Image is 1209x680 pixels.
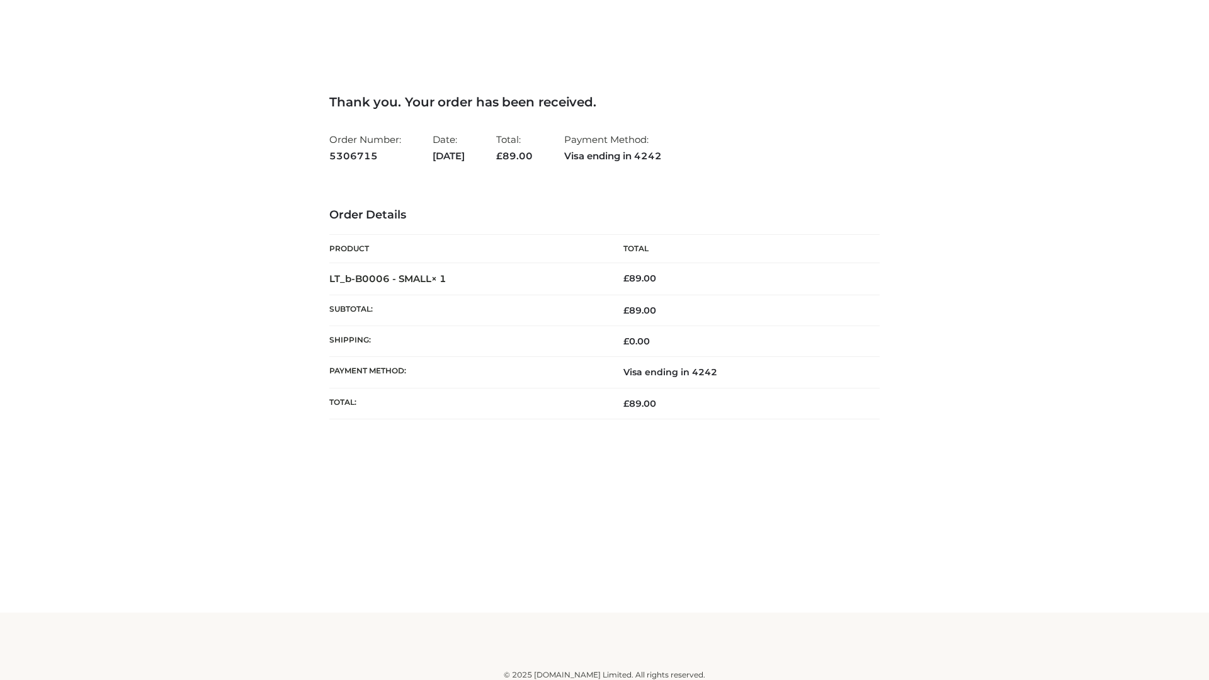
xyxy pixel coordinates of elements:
bdi: 89.00 [623,273,656,284]
th: Shipping: [329,326,604,357]
h3: Order Details [329,208,880,222]
li: Payment Method: [564,128,662,167]
strong: LT_b-B0006 - SMALL [329,273,446,285]
th: Payment method: [329,357,604,388]
span: £ [623,398,629,409]
li: Date: [433,128,465,167]
span: £ [496,150,502,162]
span: £ [623,336,629,347]
strong: × 1 [431,273,446,285]
span: £ [623,305,629,316]
bdi: 0.00 [623,336,650,347]
span: 89.00 [496,150,533,162]
th: Total [604,235,880,263]
strong: 5306715 [329,148,401,164]
span: £ [623,273,629,284]
li: Order Number: [329,128,401,167]
li: Total: [496,128,533,167]
th: Total: [329,388,604,419]
span: 89.00 [623,398,656,409]
td: Visa ending in 4242 [604,357,880,388]
span: 89.00 [623,305,656,316]
h3: Thank you. Your order has been received. [329,94,880,110]
strong: [DATE] [433,148,465,164]
th: Product [329,235,604,263]
strong: Visa ending in 4242 [564,148,662,164]
th: Subtotal: [329,295,604,326]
